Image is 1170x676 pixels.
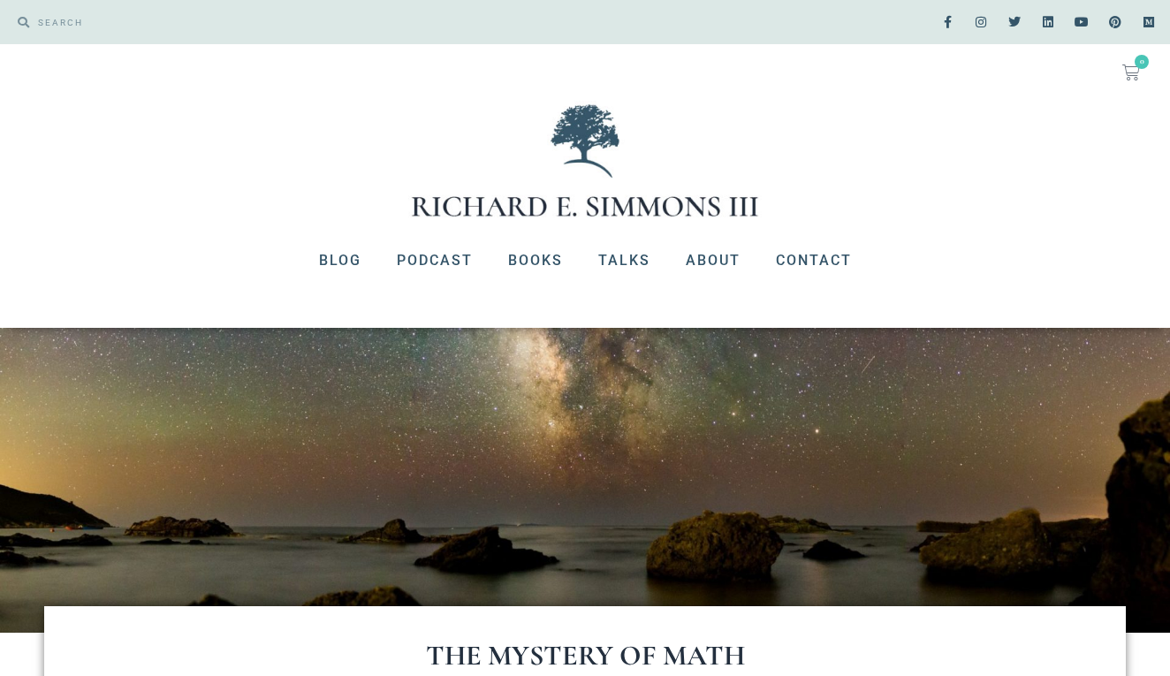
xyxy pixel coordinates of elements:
span: 0 [1135,55,1149,69]
a: About [668,238,758,284]
input: SEARCH [29,9,576,35]
a: Blog [301,238,379,284]
a: Books [490,238,581,284]
a: Talks [581,238,668,284]
a: Contact [758,238,870,284]
a: Podcast [379,238,490,284]
a: 0 [1101,53,1161,92]
h1: The Mystery of Math [115,642,1055,670]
